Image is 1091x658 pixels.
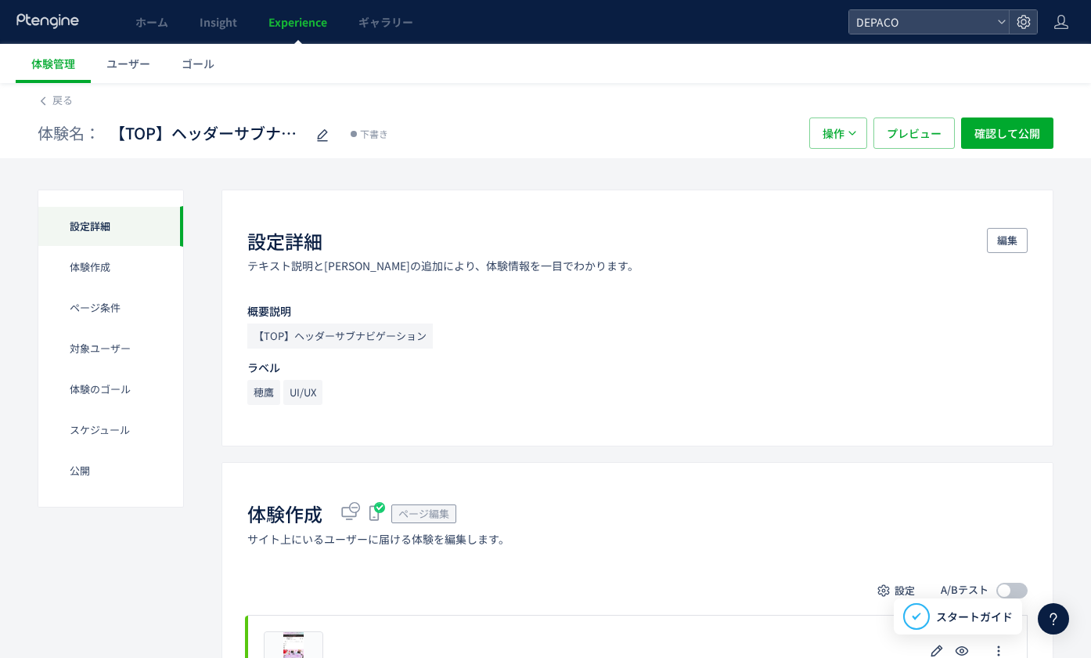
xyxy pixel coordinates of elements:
div: 対象ユーザー [38,328,183,369]
span: ホーム [135,14,168,30]
button: 確認して公開 [961,117,1053,149]
span: 体験管理 [31,56,75,71]
button: 編集 [987,228,1028,253]
h2: 概要説明 [247,305,1028,317]
span: A/Bテスト [941,583,988,598]
span: 設定 [895,578,915,603]
div: スケジュール​ [38,410,183,450]
p: 【TOP】ヘッダーサブナビゲーション [247,324,433,349]
button: プレビュー [873,117,955,149]
span: Insight [200,14,237,30]
button: 設定 [869,578,925,603]
span: DEPACO [852,10,991,34]
span: 操作 [823,117,844,149]
span: 確認して公開 [974,117,1040,149]
span: UI/UX [283,380,322,405]
div: 公開 [38,450,183,491]
span: 穂鷹 [247,380,280,405]
span: 下書き [360,126,388,142]
p: テキスト説明と[PERSON_NAME]の追加により、体験情報を一目でわかります。 [247,258,639,273]
span: 体験名： [38,122,100,145]
span: 【TOP】ヘッダーサブナビゲーションテスト [110,122,305,145]
h1: 体験作成 [247,501,322,527]
p: サイト上にいるユーザーに届ける体験を編集します。 [247,531,509,547]
h2: ラベル [247,361,1028,374]
span: ギャラリー [358,14,413,30]
span: 戻る [52,92,73,107]
div: 体験のゴール [38,369,183,410]
span: Experience [268,14,327,30]
span: 編集 [997,228,1017,253]
h1: 設定詳細 [247,228,322,255]
span: ページ編集 [398,506,449,521]
span: ゴール [182,56,214,71]
span: ユーザー [106,56,150,71]
div: ページ条件 [38,287,183,328]
button: 操作 [809,117,867,149]
span: プレビュー [887,117,942,149]
div: 体験作成 [38,247,183,287]
div: 設定詳細 [38,206,183,247]
span: スタートガイド [936,609,1013,625]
